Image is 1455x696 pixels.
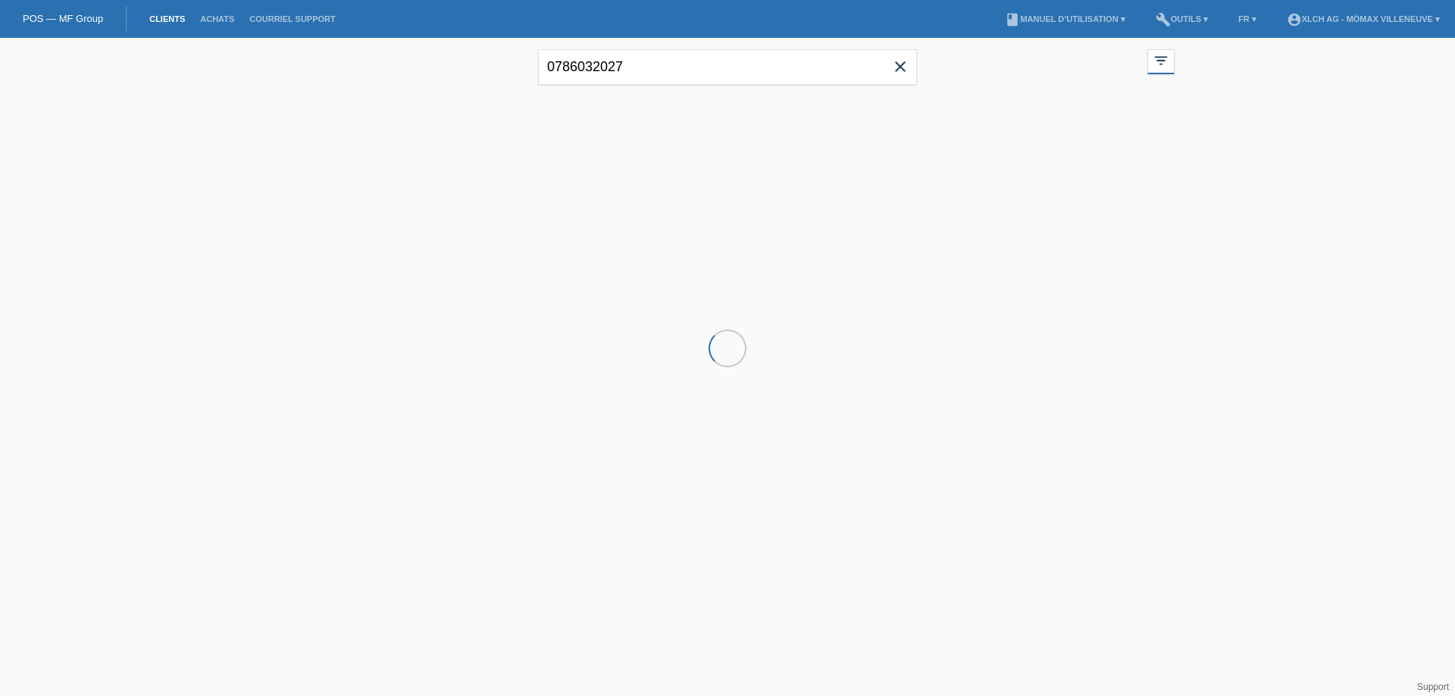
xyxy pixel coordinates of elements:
i: account_circle [1287,12,1302,27]
a: Achats [192,14,242,23]
a: POS — MF Group [23,13,103,24]
i: close [891,58,909,76]
a: bookManuel d’utilisation ▾ [997,14,1132,23]
a: FR ▾ [1231,14,1264,23]
i: filter_list [1153,52,1169,69]
a: Clients [142,14,192,23]
i: build [1156,12,1171,27]
i: book [1005,12,1020,27]
a: account_circleXLCH AG - Mömax Villeneuve ▾ [1279,14,1447,23]
a: Support [1417,682,1449,692]
a: Courriel Support [242,14,343,23]
input: Recherche... [538,49,917,85]
a: buildOutils ▾ [1148,14,1216,23]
